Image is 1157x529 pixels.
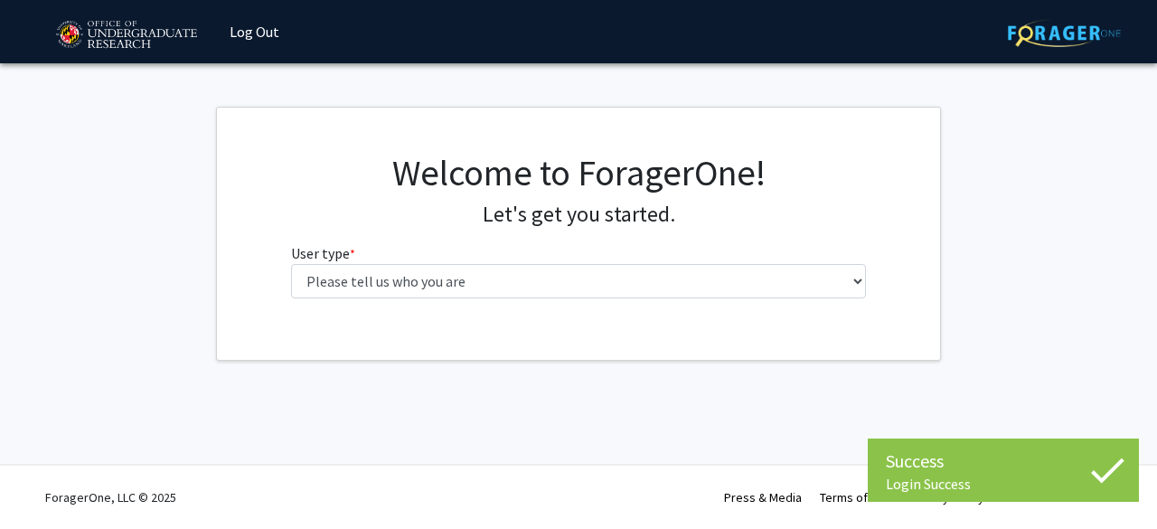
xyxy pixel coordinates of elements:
iframe: Chat [14,448,77,515]
label: User type [291,242,355,264]
a: Press & Media [724,489,802,505]
h4: Let's get you started. [291,202,867,228]
img: ForagerOne Logo [1008,19,1121,47]
div: Success [886,448,1121,475]
div: ForagerOne, LLC © 2025 [45,466,176,529]
div: Login Success [886,475,1121,493]
a: Terms of Use [820,489,891,505]
h1: Welcome to ForagerOne! [291,151,867,194]
img: University of Maryland Logo [50,13,202,58]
